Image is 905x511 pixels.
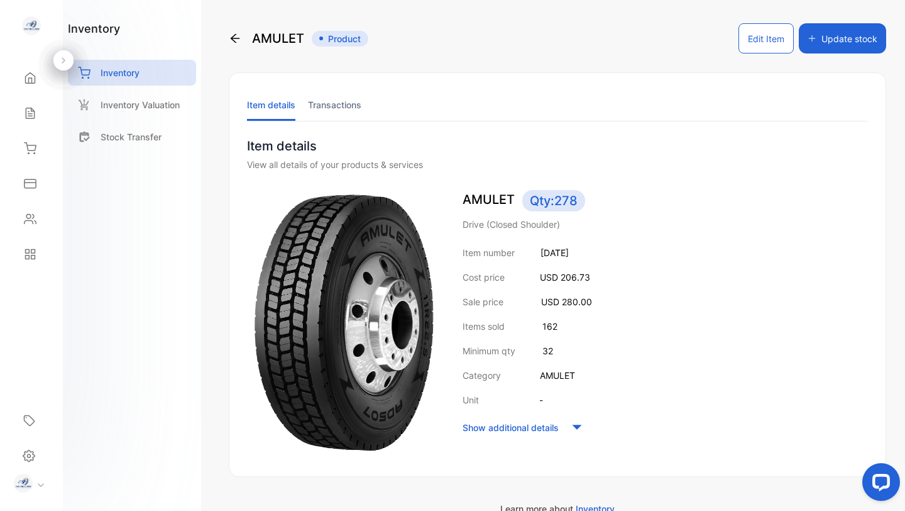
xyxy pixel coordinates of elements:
[522,190,585,211] span: Qty: 278
[68,92,196,118] a: Inventory Valuation
[540,246,569,259] p: [DATE]
[247,190,437,461] img: item
[463,246,515,259] p: Item number
[68,20,120,37] h1: inventory
[540,369,575,382] p: AMULET
[463,271,505,284] p: Cost price
[68,60,196,86] a: Inventory
[308,89,361,121] li: Transactions
[247,89,295,121] li: Item details
[542,320,557,333] p: 162
[463,218,868,231] p: Drive (Closed Shoulder)
[463,190,868,211] p: AMULET
[539,393,543,407] p: -
[101,130,162,143] p: Stock Transfer
[463,320,505,333] p: Items sold
[799,23,886,53] button: Update stock
[312,31,368,47] span: Product
[247,137,868,155] p: Item details
[229,23,368,53] div: AMULET
[463,393,479,407] p: Unit
[463,295,503,308] p: Sale price
[738,23,794,53] button: Edit Item
[463,344,515,357] p: Minimum qty
[22,16,41,35] img: logo
[101,98,180,111] p: Inventory Valuation
[541,296,592,307] span: USD 280.00
[542,344,553,357] p: 32
[463,421,559,434] p: Show additional details
[463,369,501,382] p: Category
[247,158,868,171] div: View all details of your products & services
[852,458,905,511] iframe: LiveChat chat widget
[101,66,140,79] p: Inventory
[14,474,33,493] img: profile
[540,272,590,283] span: USD 206.73
[68,124,196,150] a: Stock Transfer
